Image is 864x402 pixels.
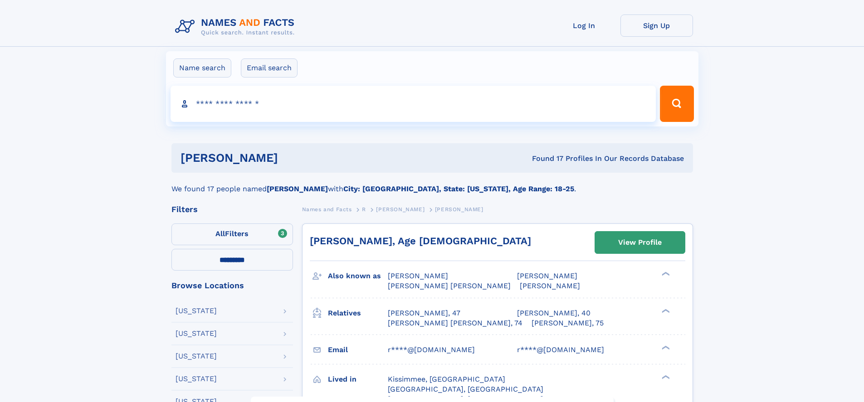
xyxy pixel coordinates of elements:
[302,203,352,215] a: Names and Facts
[660,86,693,122] button: Search Button
[267,184,328,193] b: [PERSON_NAME]
[659,374,670,380] div: ❯
[171,205,293,213] div: Filters
[310,235,531,247] a: [PERSON_NAME], Age [DEMOGRAPHIC_DATA]
[659,271,670,277] div: ❯
[171,15,302,39] img: Logo Names and Facts
[328,268,388,284] h3: Also known as
[328,305,388,321] h3: Relatives
[241,58,298,77] label: Email search
[388,271,448,280] span: [PERSON_NAME]
[517,271,577,280] span: [PERSON_NAME]
[328,372,388,387] h3: Lived in
[620,15,693,37] a: Sign Up
[517,308,591,318] a: [PERSON_NAME], 40
[388,318,522,328] a: [PERSON_NAME] [PERSON_NAME], 74
[171,86,656,122] input: search input
[171,173,693,194] div: We found 17 people named with .
[388,385,543,393] span: [GEOGRAPHIC_DATA], [GEOGRAPHIC_DATA]
[215,229,225,238] span: All
[173,58,231,77] label: Name search
[618,232,662,253] div: View Profile
[176,353,217,360] div: [US_STATE]
[659,344,670,350] div: ❯
[388,308,460,318] a: [PERSON_NAME], 47
[388,375,505,383] span: Kissimmee, [GEOGRAPHIC_DATA]
[362,203,366,215] a: R
[376,203,425,215] a: [PERSON_NAME]
[388,281,511,290] span: [PERSON_NAME] [PERSON_NAME]
[405,154,684,164] div: Found 17 Profiles In Our Records Database
[595,232,685,253] a: View Profile
[176,307,217,315] div: [US_STATE]
[435,206,483,213] span: [PERSON_NAME]
[328,342,388,358] h3: Email
[548,15,620,37] a: Log In
[176,375,217,383] div: [US_STATE]
[659,308,670,314] div: ❯
[532,318,604,328] a: [PERSON_NAME], 75
[181,152,405,164] h1: [PERSON_NAME]
[171,223,293,245] label: Filters
[171,281,293,290] div: Browse Locations
[520,281,580,290] span: [PERSON_NAME]
[376,206,425,213] span: [PERSON_NAME]
[362,206,366,213] span: R
[343,184,574,193] b: City: [GEOGRAPHIC_DATA], State: [US_STATE], Age Range: 18-25
[176,330,217,337] div: [US_STATE]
